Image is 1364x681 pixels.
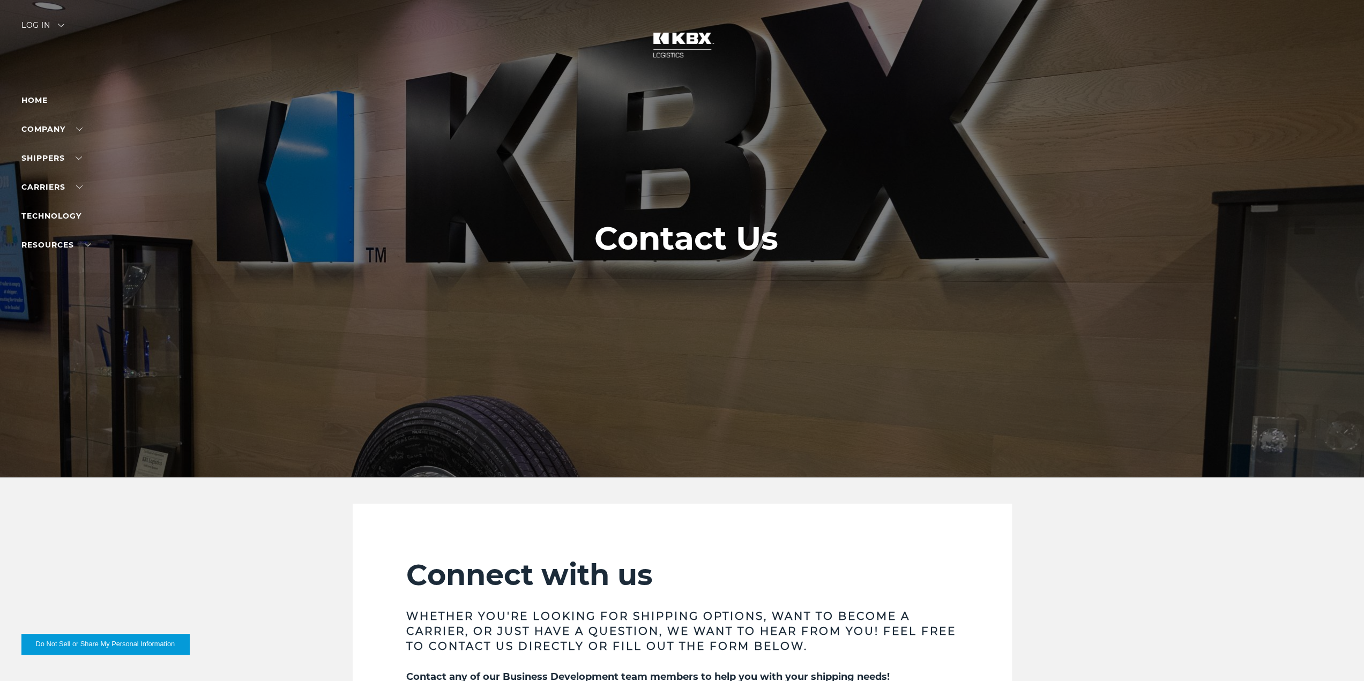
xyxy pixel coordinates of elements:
h1: Contact Us [594,220,778,257]
div: Log in [21,21,64,37]
h3: Whether you're looking for shipping options, want to become a carrier, or just have a question, w... [406,609,958,654]
a: Technology [21,211,81,221]
a: Company [21,124,83,134]
button: Do Not Sell or Share My Personal Information [21,634,189,654]
a: RESOURCES [21,240,91,250]
img: arrow [58,24,64,27]
a: SHIPPERS [21,153,82,163]
a: Home [21,95,48,105]
h2: Connect with us [406,557,958,593]
a: Carriers [21,182,83,192]
img: kbx logo [642,21,722,69]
